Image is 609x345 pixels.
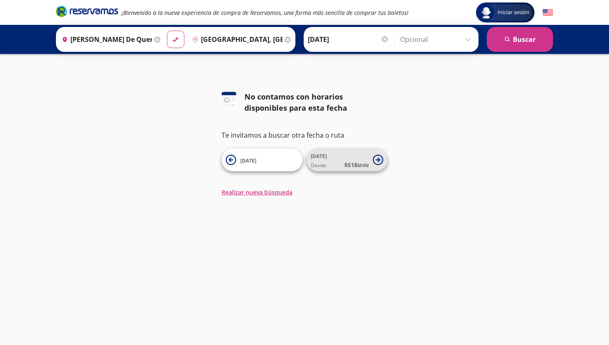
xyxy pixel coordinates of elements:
[56,5,118,20] a: Brand Logo
[58,29,152,50] input: Buscar Origen
[222,130,387,140] p: Te invitamos a buscar otra fecha o ruta
[311,162,327,169] span: Desde:
[307,148,387,171] button: [DATE]Desde:$518MXN
[494,8,533,17] span: Iniciar sesión
[56,5,118,17] i: Brand Logo
[222,188,292,197] button: Realizar nueva búsqueda
[400,29,474,50] input: Opcional
[308,29,389,50] input: Elegir Fecha
[344,160,369,169] span: $ 518
[189,29,283,50] input: Buscar Destino
[358,162,369,168] small: MXN
[222,148,302,171] button: [DATE]
[244,91,387,114] div: No contamos con horarios disponibles para esta fecha
[311,153,327,160] span: [DATE]
[121,9,408,17] em: ¡Bienvenido a la nueva experiencia de compra de Reservamos, una forma más sencilla de comprar tus...
[240,157,256,164] span: [DATE]
[543,7,553,18] button: English
[487,27,553,52] button: Buscar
